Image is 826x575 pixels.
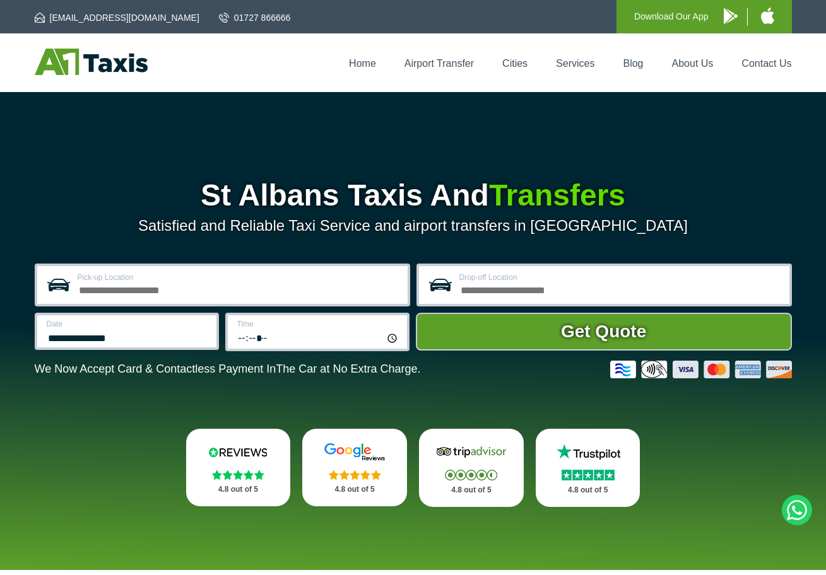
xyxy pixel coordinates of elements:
img: Google [317,443,392,462]
p: Satisfied and Reliable Taxi Service and airport transfers in [GEOGRAPHIC_DATA] [35,217,792,235]
span: The Car at No Extra Charge. [276,363,420,375]
a: Reviews.io Stars 4.8 out of 5 [186,429,291,506]
label: Date [47,320,209,328]
img: Trustpilot [550,443,626,462]
p: 4.8 out of 5 [550,482,627,498]
img: Stars [329,470,381,480]
img: Reviews.io [200,443,276,462]
p: 4.8 out of 5 [316,482,393,497]
img: Tripadvisor [434,443,509,462]
a: Contact Us [741,58,791,69]
a: Blog [623,58,643,69]
p: 4.8 out of 5 [200,482,277,497]
a: Cities [502,58,528,69]
p: 4.8 out of 5 [433,482,510,498]
img: A1 Taxis iPhone App [761,8,774,24]
a: Home [349,58,376,69]
a: 01727 866666 [219,11,291,24]
a: [EMAIL_ADDRESS][DOMAIN_NAME] [35,11,199,24]
img: Stars [212,470,264,480]
h1: St Albans Taxis And [35,180,792,211]
img: A1 Taxis Android App [724,8,738,24]
a: About Us [672,58,714,69]
a: Services [556,58,594,69]
img: Stars [562,470,615,480]
img: Stars [445,470,497,480]
a: Google Stars 4.8 out of 5 [302,429,407,506]
img: A1 Taxis St Albans LTD [35,49,148,75]
a: Trustpilot Stars 4.8 out of 5 [536,429,640,507]
button: Get Quote [416,313,792,351]
a: Airport Transfer [404,58,474,69]
label: Drop-off Location [459,274,782,281]
img: Credit And Debit Cards [610,361,792,378]
label: Time [237,320,399,328]
span: Transfers [489,178,625,212]
a: Tripadvisor Stars 4.8 out of 5 [419,429,524,507]
label: Pick-up Location [78,274,400,281]
p: We Now Accept Card & Contactless Payment In [35,363,421,376]
p: Download Our App [634,9,709,25]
